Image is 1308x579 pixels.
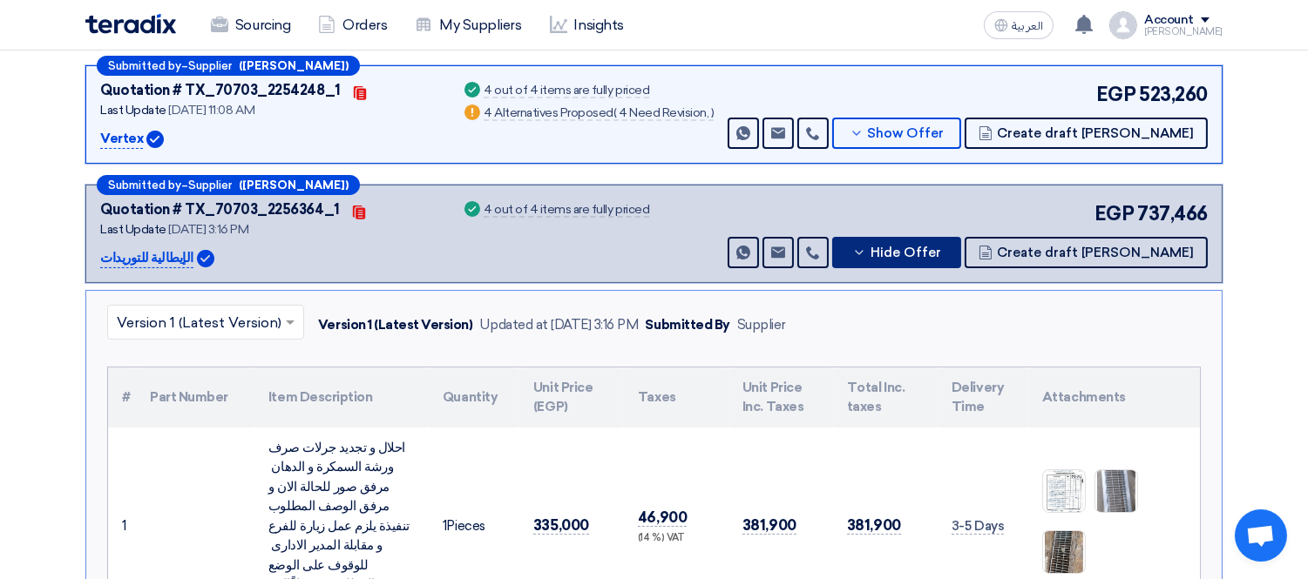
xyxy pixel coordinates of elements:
th: Quantity [429,367,519,428]
div: Quotation # TX_70703_2256364_1 [100,199,340,220]
img: Verified Account [146,131,164,148]
img: Camscanner_1753870164370.jpg [1043,461,1085,522]
span: Create draft [PERSON_NAME] [997,127,1194,140]
th: Unit Price Inc. Taxes [729,367,833,428]
div: 4 out of 4 items are fully priced [484,204,649,218]
span: Show Offer [868,127,945,140]
div: Submitted By [646,315,730,335]
span: EGP [1095,199,1135,228]
span: العربية [1012,20,1043,32]
th: Total Inc. taxes [833,367,938,428]
div: 4 Alternatives Proposed [484,107,714,121]
a: Insights [536,6,638,44]
button: Hide Offer [832,237,961,268]
th: Unit Price (EGP) [519,367,624,428]
button: Create draft [PERSON_NAME] [965,237,1208,268]
div: [PERSON_NAME] [1144,27,1223,37]
th: Delivery Time [938,367,1028,428]
th: Item Description [254,367,429,428]
p: Vertex [100,129,143,150]
span: 335,000 [533,516,589,535]
th: Taxes [624,367,729,428]
span: 381,900 [847,516,901,535]
span: ( [613,105,617,120]
button: العربية [984,11,1054,39]
span: 381,900 [742,516,796,535]
div: Quotation # TX_70703_2254248_1 [100,80,341,101]
div: Supplier [737,315,786,335]
th: # [108,367,136,428]
b: ([PERSON_NAME]) [239,60,349,71]
div: Open chat [1235,509,1287,562]
img: Verified Account [197,250,214,267]
span: 4 Need Revision, [619,105,708,120]
span: Submitted by [108,60,181,71]
span: Supplier [188,60,232,71]
span: 46,900 [638,508,687,527]
button: Create draft [PERSON_NAME] [965,118,1208,149]
span: Submitted by [108,179,181,191]
div: – [97,56,360,76]
div: (14 %) VAT [638,531,715,546]
span: Hide Offer [871,246,941,259]
div: – [97,175,360,195]
a: Sourcing [197,6,304,44]
a: Orders [304,6,401,44]
span: 523,260 [1139,80,1208,109]
div: Updated at [DATE] 3:16 PM [480,315,639,335]
span: [DATE] 11:08 AM [168,103,254,118]
span: ) [711,105,715,120]
th: Part Number [136,367,254,428]
span: EGP [1096,80,1136,109]
span: Create draft [PERSON_NAME] [997,246,1194,259]
span: 1 [443,518,447,534]
div: Version 1 (Latest Version) [318,315,473,335]
div: 4 out of 4 items are fully priced [484,84,649,98]
p: الإيطالية للتوريدات [100,248,193,269]
span: 3-5 Days [952,518,1004,535]
span: 737,466 [1137,199,1208,228]
img: Teradix logo [85,14,176,34]
span: [DATE] 3:16 PM [168,222,248,237]
span: Last Update [100,222,166,237]
a: My Suppliers [401,6,535,44]
img: Screenshotdefadb_1753870590708.jpg [1095,448,1137,534]
span: Supplier [188,179,232,191]
b: ([PERSON_NAME]) [239,179,349,191]
div: Account [1144,13,1194,28]
button: Show Offer [832,118,961,149]
img: profile_test.png [1109,11,1137,39]
th: Attachments [1028,367,1200,428]
span: Last Update [100,103,166,118]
